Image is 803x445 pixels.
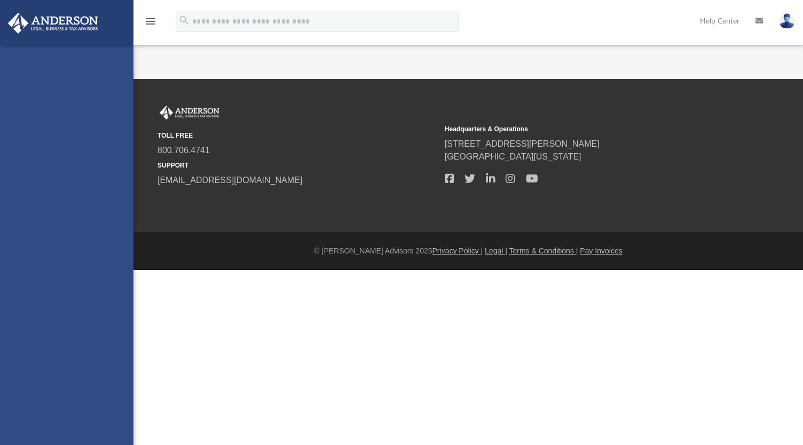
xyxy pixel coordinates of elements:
a: Pay Invoices [580,247,622,255]
a: 800.706.4741 [158,146,210,155]
i: search [178,14,190,26]
a: [EMAIL_ADDRESS][DOMAIN_NAME] [158,176,302,185]
small: Headquarters & Operations [445,124,725,134]
i: menu [144,15,157,28]
a: menu [144,20,157,28]
small: TOLL FREE [158,131,437,140]
a: Legal | [485,247,507,255]
img: Anderson Advisors Platinum Portal [5,13,101,34]
img: User Pic [779,13,795,29]
a: Terms & Conditions | [509,247,578,255]
small: SUPPORT [158,161,437,170]
img: Anderson Advisors Platinum Portal [158,106,222,120]
a: Privacy Policy | [432,247,483,255]
a: [GEOGRAPHIC_DATA][US_STATE] [445,152,581,161]
a: [STREET_ADDRESS][PERSON_NAME] [445,139,600,148]
div: © [PERSON_NAME] Advisors 2025 [133,245,803,257]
